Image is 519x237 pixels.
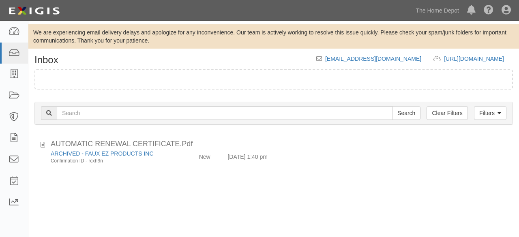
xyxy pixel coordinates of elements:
i: Help Center - Complianz [484,6,493,15]
div: We are experiencing email delivery delays and apologize for any inconvenience. Our team is active... [28,28,519,45]
div: New [199,149,210,161]
a: [EMAIL_ADDRESS][DOMAIN_NAME] [325,56,421,62]
a: Filters [474,106,506,120]
a: The Home Depot [412,2,463,19]
a: Clear Filters [427,106,468,120]
div: ARCHIVED - FAUX EZ PRODUCTS INC [51,149,172,158]
input: Search [57,106,392,120]
div: AUTOMATIC RENEWAL CERTIFICATE.Pdf [51,139,268,149]
div: [DATE] 1:40 pm [227,149,268,161]
a: [URL][DOMAIN_NAME] [444,56,513,62]
h1: Inbox [34,55,58,65]
a: ARCHIVED - FAUX EZ PRODUCTS INC [51,150,154,157]
input: Search [392,106,420,120]
img: logo-5460c22ac91f19d4615b14bd174203de0afe785f0fc80cf4dbbc73dc1793850b.png [6,4,62,18]
div: Confirmation ID - rcxh9n [51,158,172,164]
